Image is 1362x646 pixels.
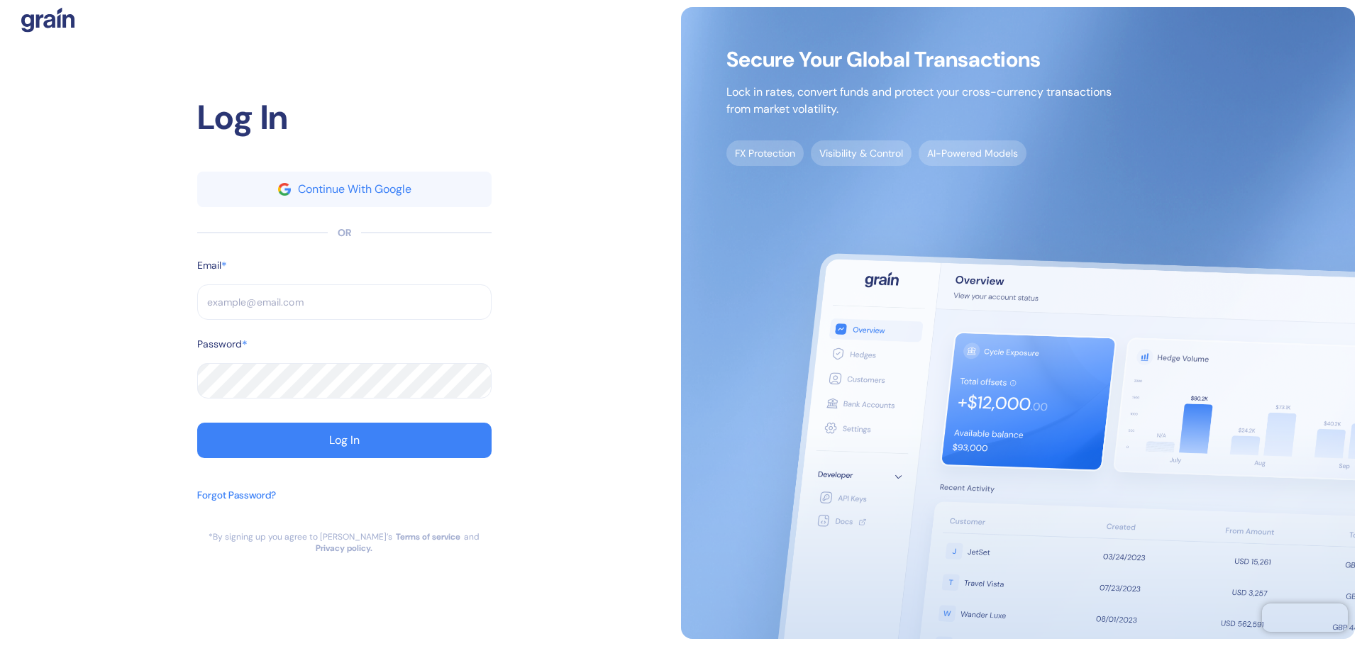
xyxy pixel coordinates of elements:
button: googleContinue With Google [197,172,492,207]
p: Lock in rates, convert funds and protect your cross-currency transactions from market volatility. [726,84,1112,118]
div: Forgot Password? [197,488,276,503]
button: Forgot Password? [197,481,276,531]
div: Log In [329,435,360,446]
span: Visibility & Control [811,140,912,166]
button: Log In [197,423,492,458]
input: example@email.com [197,284,492,320]
span: AI-Powered Models [919,140,1026,166]
a: Terms of service [396,531,460,542]
div: *By signing up you agree to [PERSON_NAME]’s [209,531,392,542]
div: Continue With Google [298,184,411,195]
img: google [278,183,291,196]
label: Password [197,337,242,352]
span: Secure Your Global Transactions [726,52,1112,67]
img: signup-main-image [681,7,1355,639]
div: OR [338,225,351,240]
div: Log In [197,92,492,143]
div: and [464,531,480,542]
span: FX Protection [726,140,804,166]
iframe: Chatra live chat [1262,603,1348,632]
a: Privacy policy. [316,542,372,554]
label: Email [197,258,221,273]
img: logo [21,7,74,33]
